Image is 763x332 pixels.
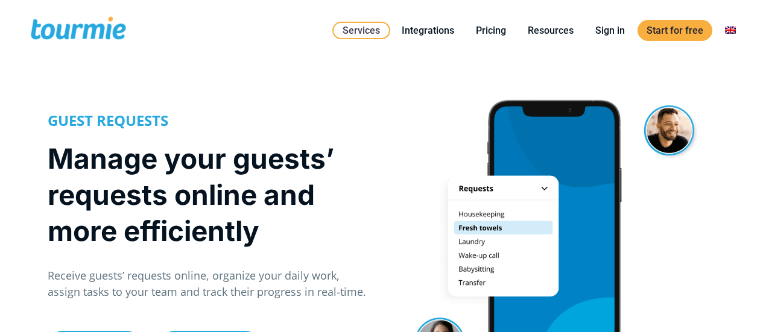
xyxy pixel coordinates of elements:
a: Pricing [467,23,515,38]
a: Start for free [638,20,712,41]
strong: GUEST REQUESTS [48,110,168,130]
a: Services [332,22,390,39]
a: Resources [519,23,583,38]
p: Receive guests’ requests online, organize your daily work, assign tasks to your team and track th... [48,268,369,300]
a: Sign in [586,23,634,38]
h1: Manage your guests’ requests online and more efficiently [48,140,369,249]
a: Integrations [393,23,463,38]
